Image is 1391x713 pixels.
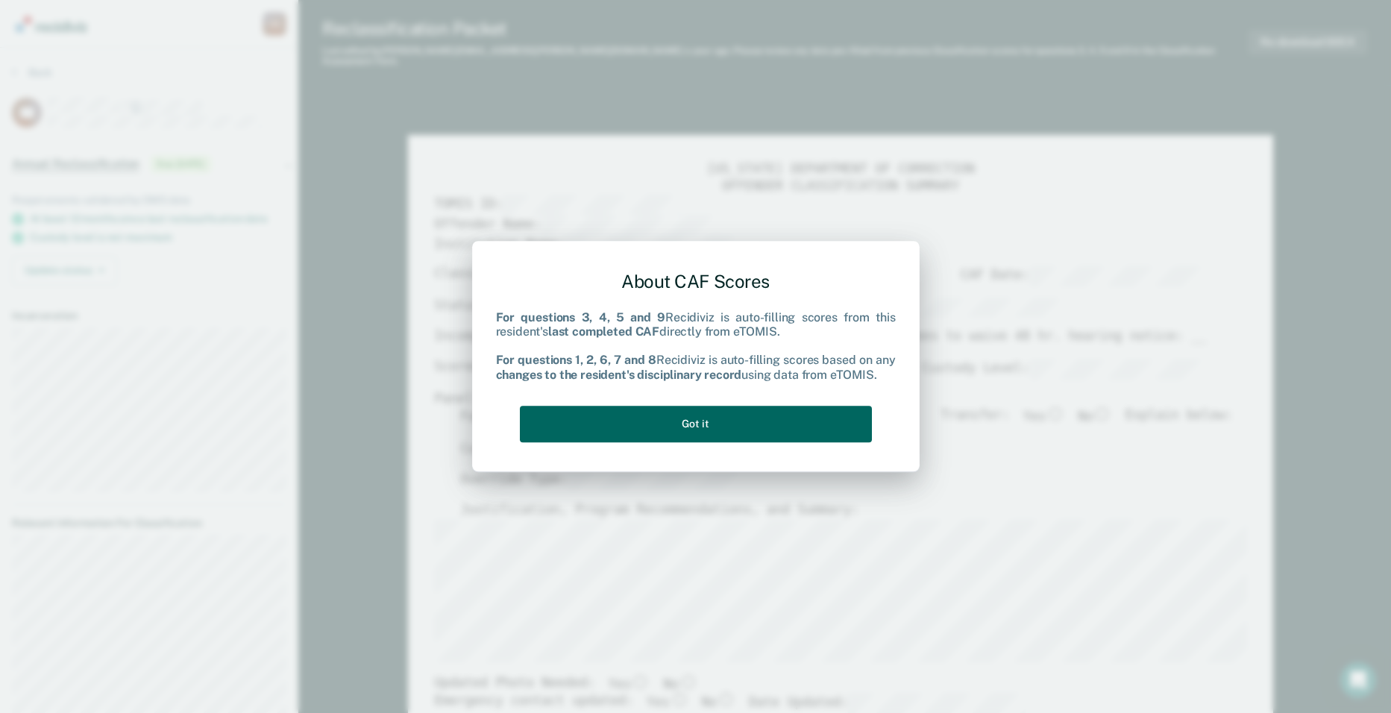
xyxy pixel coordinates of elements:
[548,324,659,339] b: last completed CAF
[496,354,656,368] b: For questions 1, 2, 6, 7 and 8
[520,406,872,442] button: Got it
[496,368,742,382] b: changes to the resident's disciplinary record
[496,310,896,382] div: Recidiviz is auto-filling scores from this resident's directly from eTOMIS. Recidiviz is auto-fil...
[496,310,666,324] b: For questions 3, 4, 5 and 9
[496,259,896,304] div: About CAF Scores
